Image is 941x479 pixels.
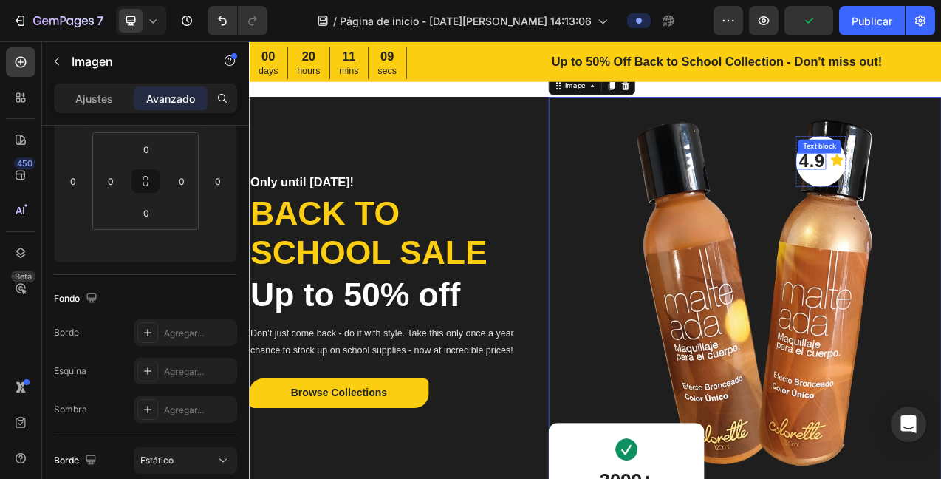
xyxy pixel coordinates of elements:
[54,293,80,304] font: Fondo
[131,202,161,224] input: 0 píxeles
[62,170,84,192] input: 0
[312,14,885,38] p: Up to 50% Off Back to School Collection - Don't miss out!
[402,50,434,64] div: Image
[852,15,892,27] font: Publicar
[146,92,195,105] font: Avanzado
[891,407,926,442] div: Abrir Intercom Messenger
[6,6,110,35] button: 7
[100,170,122,192] input: 0 píxeles
[54,327,79,338] font: Borde
[140,455,174,466] font: Estático
[134,447,237,474] button: Estático
[54,365,86,376] font: Esquina
[164,404,204,415] font: Agregar...
[164,327,204,339] font: Agregar...
[1,194,358,296] p: Back to school sale
[171,170,193,192] input: 0 píxeles
[340,15,592,27] font: Página de inicio - [DATE][PERSON_NAME] 14:13:06
[249,41,941,479] iframe: Área de diseño
[207,170,229,192] input: 0
[75,92,113,105] font: Ajustes
[17,158,32,169] font: 450
[97,13,103,28] font: 7
[53,441,177,461] div: Browse Collections
[131,138,161,160] input: 0 píxeles
[131,235,160,257] input: auto
[839,6,905,35] button: Publicar
[72,54,113,69] font: Imagen
[1,364,358,407] p: Don’t just come back - do it with style. Take this only once a year chance to stock up on school ...
[164,366,204,377] font: Agregar...
[705,128,755,141] div: Text block
[333,15,337,27] font: /
[1,299,358,349] p: Up to 50% off
[704,145,737,163] p: 4.9
[72,52,197,70] p: Imagen
[1,169,358,192] p: Only until [DATE]!
[54,455,79,466] font: Borde
[54,404,87,415] font: Sombra
[15,271,32,282] font: Beta
[208,6,267,35] div: Deshacer/Rehacer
